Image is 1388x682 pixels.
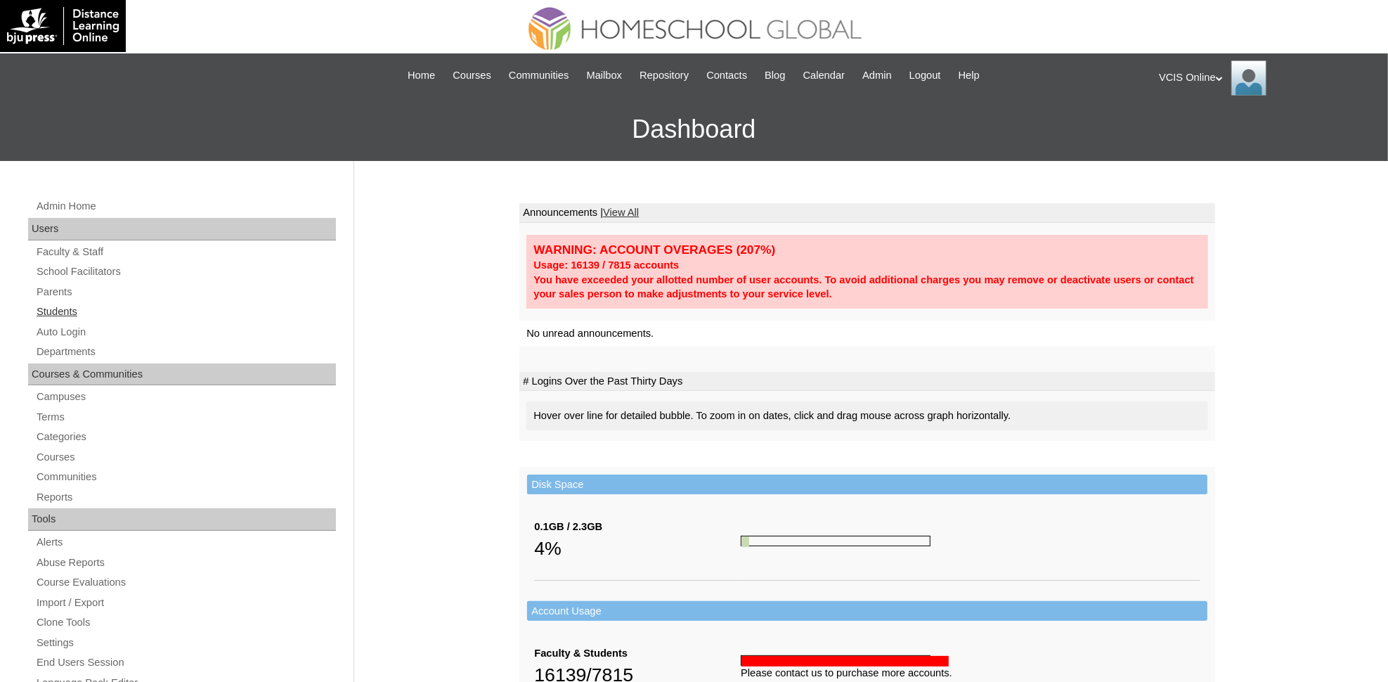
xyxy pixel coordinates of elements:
a: Settings [35,634,336,652]
div: Faculty & Students [534,646,741,661]
td: Disk Space [527,475,1207,495]
div: Users [28,218,336,240]
span: Repository [640,67,689,84]
span: Admin [862,67,892,84]
span: Mailbox [587,67,623,84]
a: Repository [633,67,696,84]
a: Clone Tools [35,614,336,631]
a: Calendar [796,67,852,84]
td: Account Usage [527,601,1207,622]
a: Campuses [35,388,336,406]
div: Hover over line for detailed bubble. To zoom in on dates, click and drag mouse across graph horiz... [526,401,1208,430]
a: Home [401,67,442,84]
div: 4% [534,534,741,562]
a: Contacts [699,67,754,84]
span: Blog [765,67,785,84]
a: Blog [758,67,792,84]
div: Please contact us to purchase more accounts. [741,666,1200,681]
a: Courses [446,67,498,84]
a: School Facilitators [35,263,336,281]
a: Departments [35,343,336,361]
span: Contacts [706,67,747,84]
a: Alerts [35,534,336,551]
a: Categories [35,428,336,446]
div: Courses & Communities [28,363,336,386]
div: 0.1GB / 2.3GB [534,520,741,534]
a: Courses [35,449,336,466]
span: Home [408,67,435,84]
a: Reports [35,489,336,506]
a: Mailbox [580,67,630,84]
img: logo-white.png [7,7,119,45]
a: Parents [35,283,336,301]
a: Logout [902,67,948,84]
span: Calendar [803,67,845,84]
h3: Dashboard [7,98,1381,161]
a: Admin Home [35,198,336,215]
span: Logout [909,67,941,84]
td: Announcements | [519,203,1215,223]
span: Communities [509,67,569,84]
strong: Usage: 16139 / 7815 accounts [533,259,679,271]
div: WARNING: ACCOUNT OVERAGES (207%) [533,242,1201,258]
td: No unread announcements. [519,321,1215,347]
a: Course Evaluations [35,574,336,591]
a: Import / Export [35,594,336,612]
img: VCIS Online Admin [1231,60,1266,96]
a: Communities [35,468,336,486]
a: Abuse Reports [35,554,336,572]
a: Communities [502,67,576,84]
a: End Users Session [35,654,336,671]
a: Terms [35,408,336,426]
a: Faculty & Staff [35,243,336,261]
a: Students [35,303,336,321]
a: Admin [855,67,899,84]
span: Courses [453,67,491,84]
a: View All [603,207,639,218]
span: Help [959,67,980,84]
div: You have exceeded your allotted number of user accounts. To avoid additional charges you may remo... [533,273,1201,302]
a: Help [952,67,987,84]
div: VCIS Online [1159,60,1374,96]
td: # Logins Over the Past Thirty Days [519,372,1215,392]
div: Tools [28,508,336,531]
a: Auto Login [35,323,336,341]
